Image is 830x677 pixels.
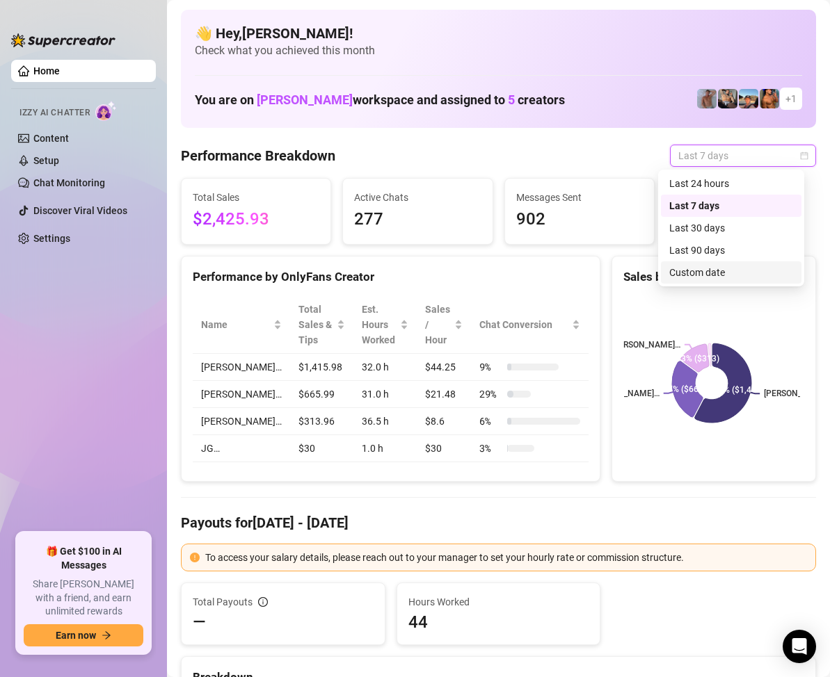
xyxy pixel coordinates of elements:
[205,550,807,565] div: To access your salary details, please reach out to your manager to set your hourly rate or commis...
[193,268,589,286] div: Performance by OnlyFans Creator
[290,354,353,381] td: $1,415.98
[298,302,334,348] span: Total Sales & Tips
[190,553,200,562] span: exclamation-circle
[669,243,793,258] div: Last 90 days
[353,408,417,435] td: 36.5 h
[181,513,816,532] h4: Payouts for [DATE] - [DATE]
[193,611,206,633] span: —
[33,205,127,216] a: Discover Viral Videos
[508,92,515,107] span: 5
[24,624,143,646] button: Earn nowarrow-right
[201,317,271,332] span: Name
[425,302,452,348] span: Sales / Hour
[516,190,643,205] span: Messages Sent
[33,65,60,76] a: Home
[417,408,471,435] td: $8.6
[193,206,319,233] span: $2,425.93
[102,630,111,640] span: arrow-right
[290,408,353,435] td: $313.96
[697,89,717,108] img: Joey
[479,441,502,456] span: 3 %
[193,435,290,462] td: JG…
[193,354,290,381] td: [PERSON_NAME]…
[290,381,353,408] td: $665.99
[193,594,253,610] span: Total Payouts
[785,91,797,106] span: + 1
[611,340,680,350] text: [PERSON_NAME]…
[24,578,143,619] span: Share [PERSON_NAME] with a friend, and earn unlimited rewards
[290,296,353,354] th: Total Sales & Tips
[354,190,481,205] span: Active Chats
[408,611,589,633] span: 44
[195,92,565,108] h1: You are on workspace and assigned to creators
[193,296,290,354] th: Name
[623,268,804,286] div: Sales by OnlyFans Creator
[661,172,801,195] div: Last 24 hours
[678,145,808,166] span: Last 7 days
[24,545,143,572] span: 🎁 Get $100 in AI Messages
[669,220,793,236] div: Last 30 days
[590,389,660,398] text: [PERSON_NAME]…
[479,414,502,429] span: 6 %
[479,386,502,402] span: 29 %
[181,146,335,165] h4: Performance Breakdown
[479,317,569,332] span: Chat Conversion
[417,381,471,408] td: $21.48
[56,630,96,641] span: Earn now
[193,408,290,435] td: [PERSON_NAME]…
[193,190,319,205] span: Total Sales
[290,435,353,462] td: $30
[800,152,808,160] span: calendar
[661,217,801,239] div: Last 30 days
[718,89,737,108] img: George
[783,630,816,663] div: Open Intercom Messenger
[760,89,779,108] img: JG
[353,435,417,462] td: 1.0 h
[19,106,90,120] span: Izzy AI Chatter
[669,198,793,213] div: Last 7 days
[33,155,59,166] a: Setup
[258,597,268,607] span: info-circle
[193,381,290,408] td: [PERSON_NAME]…
[354,206,481,233] span: 277
[353,381,417,408] td: 31.0 h
[33,133,69,144] a: Content
[417,435,471,462] td: $30
[353,354,417,381] td: 32.0 h
[195,43,802,58] span: Check what you achieved this month
[669,265,793,280] div: Custom date
[408,594,589,610] span: Hours Worked
[661,239,801,261] div: Last 90 days
[11,33,115,47] img: logo-BBDzfeDw.svg
[33,177,105,188] a: Chat Monitoring
[471,296,589,354] th: Chat Conversion
[95,101,117,121] img: AI Chatter
[257,92,353,107] span: [PERSON_NAME]
[417,296,471,354] th: Sales / Hour
[362,302,398,348] div: Est. Hours Worked
[739,89,758,108] img: Zach
[417,354,471,381] td: $44.25
[33,233,70,244] a: Settings
[516,206,643,233] span: 902
[195,24,802,43] h4: 👋 Hey, [PERSON_NAME] !
[661,261,801,284] div: Custom date
[661,195,801,217] div: Last 7 days
[479,359,502,375] span: 9 %
[669,176,793,191] div: Last 24 hours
